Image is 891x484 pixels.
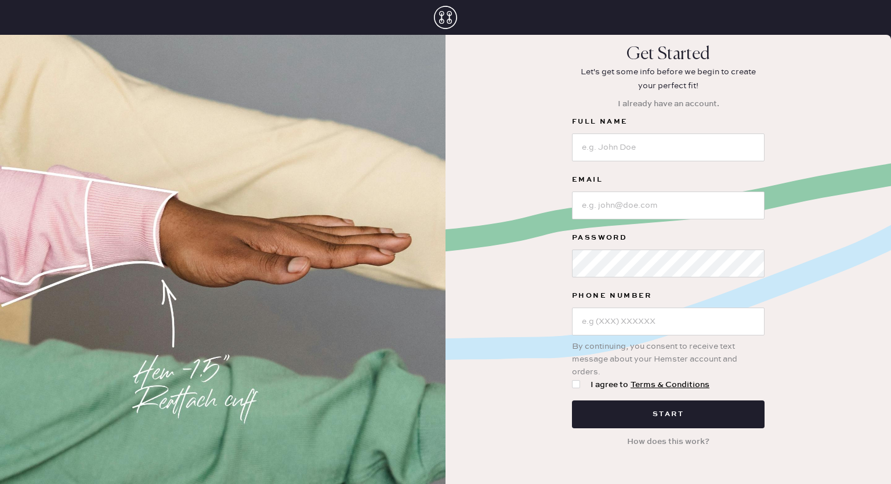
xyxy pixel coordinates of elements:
input: e.g. John Doe [572,133,765,161]
label: Phone Number [572,289,765,303]
input: e.g (XXX) XXXXXX [572,308,765,335]
p: Let's get some info before we begin to create your perfect fit! [573,65,764,93]
button: I already have an account. [611,93,726,115]
span: I agree to [591,378,709,391]
input: e.g. john@doe.com [572,192,765,219]
label: Password [572,231,765,245]
label: Full Name [572,115,765,129]
p: Get Started [626,44,710,65]
button: Start [572,400,765,428]
a: Terms & Conditions [631,380,709,390]
div: By continuing, you consent to receive text message about your Hemster account and orders. [572,335,765,378]
button: How does this work? [620,431,716,453]
label: Email [572,173,765,187]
